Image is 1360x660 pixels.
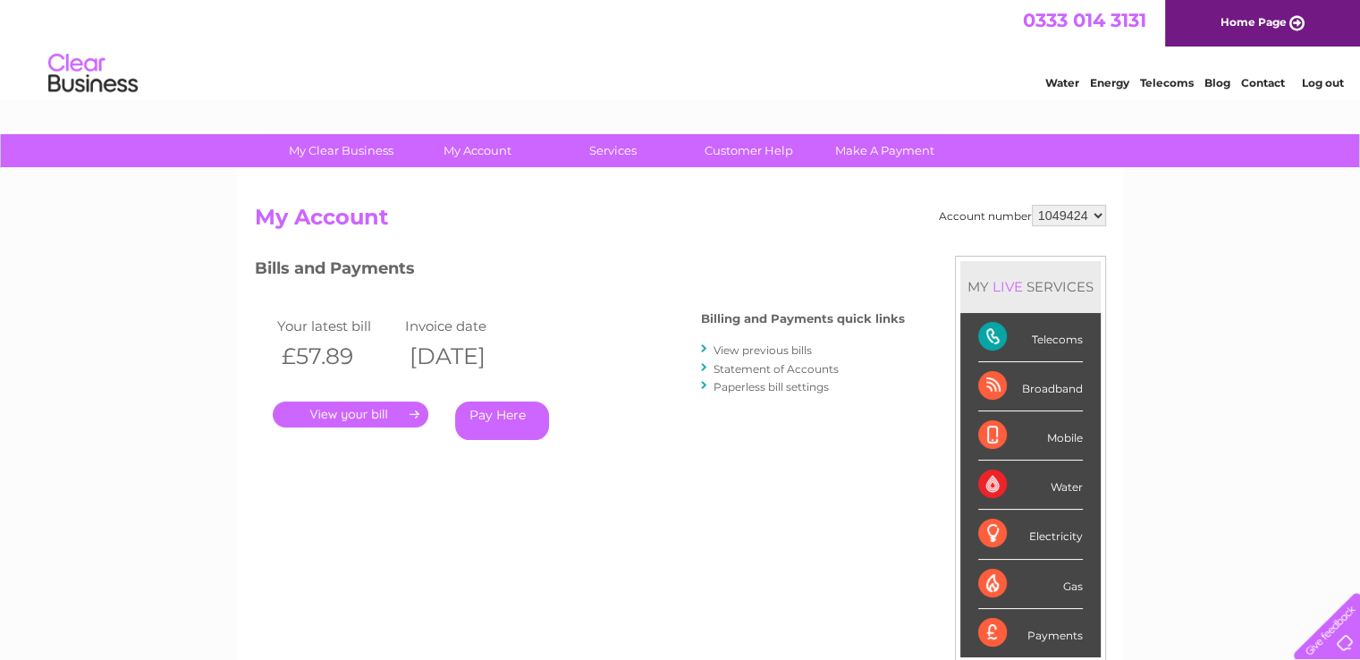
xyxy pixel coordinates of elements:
[267,134,415,167] a: My Clear Business
[258,10,1103,87] div: Clear Business is a trading name of Verastar Limited (registered in [GEOGRAPHIC_DATA] No. 3667643...
[1241,76,1285,89] a: Contact
[401,314,529,338] td: Invoice date
[47,47,139,101] img: logo.png
[978,411,1083,461] div: Mobile
[539,134,687,167] a: Services
[1204,76,1230,89] a: Blog
[273,338,401,375] th: £57.89
[401,338,529,375] th: [DATE]
[1140,76,1194,89] a: Telecoms
[255,205,1106,239] h2: My Account
[403,134,551,167] a: My Account
[714,362,839,376] a: Statement of Accounts
[1090,76,1129,89] a: Energy
[273,402,428,427] a: .
[960,261,1101,312] div: MY SERVICES
[455,402,549,440] a: Pay Here
[714,380,829,393] a: Paperless bill settings
[811,134,959,167] a: Make A Payment
[989,278,1026,295] div: LIVE
[675,134,823,167] a: Customer Help
[978,609,1083,657] div: Payments
[978,313,1083,362] div: Telecoms
[978,461,1083,510] div: Water
[1045,76,1079,89] a: Water
[1301,76,1343,89] a: Log out
[701,312,905,326] h4: Billing and Payments quick links
[978,510,1083,559] div: Electricity
[978,362,1083,411] div: Broadband
[939,205,1106,226] div: Account number
[273,314,401,338] td: Your latest bill
[714,343,812,357] a: View previous bills
[978,560,1083,609] div: Gas
[255,256,905,287] h3: Bills and Payments
[1023,9,1146,31] a: 0333 014 3131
